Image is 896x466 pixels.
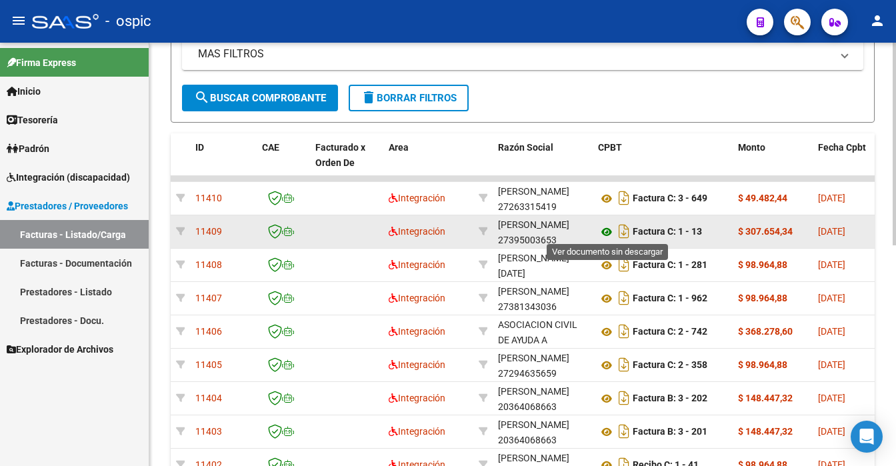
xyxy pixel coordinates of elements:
span: Razón Social [498,142,553,153]
span: ID [195,142,204,153]
span: [DATE] [818,326,845,337]
div: [PERSON_NAME][DATE] [PERSON_NAME] [498,251,587,296]
div: [PERSON_NAME] [498,351,569,366]
strong: $ 148.447,32 [738,393,793,403]
mat-panel-title: MAS FILTROS [198,47,831,61]
span: Explorador de Archivos [7,342,113,357]
span: Fecha Cpbt [818,142,866,153]
i: Descargar documento [615,421,633,442]
div: 30712108602 [498,317,587,345]
i: Descargar documento [615,187,633,209]
button: Buscar Comprobante [182,85,338,111]
span: [DATE] [818,393,845,403]
datatable-header-cell: Monto [733,133,813,192]
div: 27395670110 [498,251,587,279]
i: Descargar documento [615,221,633,242]
span: Integración [389,259,445,270]
strong: $ 368.278,60 [738,326,793,337]
i: Descargar documento [615,354,633,375]
div: [PERSON_NAME] [498,217,569,233]
strong: Factura C: 2 - 742 [633,327,707,337]
i: Descargar documento [615,254,633,275]
span: [DATE] [818,359,845,370]
strong: Factura B: 3 - 201 [633,427,707,437]
span: [DATE] [818,426,845,437]
button: Borrar Filtros [349,85,469,111]
strong: Factura C: 2 - 358 [633,360,707,371]
span: 11409 [195,226,222,237]
span: Facturado x Orden De [315,142,365,168]
datatable-header-cell: Razón Social [493,133,593,192]
strong: $ 148.447,32 [738,426,793,437]
span: Prestadores / Proveedores [7,199,128,213]
span: Buscar Comprobante [194,92,326,104]
div: [PERSON_NAME] [498,417,569,433]
mat-icon: menu [11,13,27,29]
span: Integración [389,359,445,370]
span: 11403 [195,426,222,437]
strong: $ 98.964,88 [738,259,787,270]
span: Borrar Filtros [361,92,457,104]
datatable-header-cell: ID [190,133,257,192]
mat-icon: delete [361,89,377,105]
span: 11404 [195,393,222,403]
strong: $ 307.654,34 [738,226,793,237]
span: CPBT [598,142,622,153]
div: Open Intercom Messenger [851,421,883,453]
div: ASOCIACION CIVIL DE AYUDA A DISCAPACITADOS [PERSON_NAME] [498,317,587,378]
div: 27395003653 [498,217,587,245]
span: [DATE] [818,226,845,237]
span: - ospic [105,7,151,36]
datatable-header-cell: Area [383,133,473,192]
strong: Factura C: 1 - 13 [633,227,702,237]
span: Area [389,142,409,153]
div: [PERSON_NAME] [498,384,569,399]
div: 27263315419 [498,184,587,212]
span: Integración [389,426,445,437]
span: Integración (discapacidad) [7,170,130,185]
span: 11407 [195,293,222,303]
div: [PERSON_NAME] [498,284,569,299]
span: 11405 [195,359,222,370]
strong: Factura C: 1 - 962 [633,293,707,304]
span: Integración [389,226,445,237]
span: 11406 [195,326,222,337]
span: Integración [389,293,445,303]
strong: Factura C: 3 - 649 [633,193,707,204]
strong: $ 49.482,44 [738,193,787,203]
strong: Factura B: 3 - 202 [633,393,707,404]
span: Padrón [7,141,49,156]
mat-icon: person [869,13,885,29]
datatable-header-cell: Fecha Cpbt [813,133,873,192]
strong: $ 98.964,88 [738,359,787,370]
div: 20364068663 [498,384,587,412]
span: Integración [389,393,445,403]
mat-expansion-panel-header: MAS FILTROS [182,38,863,70]
strong: Factura C: 1 - 281 [633,260,707,271]
datatable-header-cell: CAE [257,133,310,192]
span: Integración [389,326,445,337]
span: Monto [738,142,765,153]
strong: $ 98.964,88 [738,293,787,303]
datatable-header-cell: Facturado x Orden De [310,133,383,192]
datatable-header-cell: CPBT [593,133,733,192]
span: Tesorería [7,113,58,127]
div: 27294635659 [498,351,587,379]
span: [DATE] [818,293,845,303]
span: CAE [262,142,279,153]
mat-icon: search [194,89,210,105]
div: 20364068663 [498,417,587,445]
span: Firma Express [7,55,76,70]
i: Descargar documento [615,387,633,409]
span: 11408 [195,259,222,270]
span: Integración [389,193,445,203]
span: Inicio [7,84,41,99]
i: Descargar documento [615,287,633,309]
i: Descargar documento [615,321,633,342]
span: [DATE] [818,259,845,270]
div: 27381343036 [498,284,587,312]
span: [DATE] [818,193,845,203]
span: 11410 [195,193,222,203]
div: [PERSON_NAME] [498,184,569,199]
